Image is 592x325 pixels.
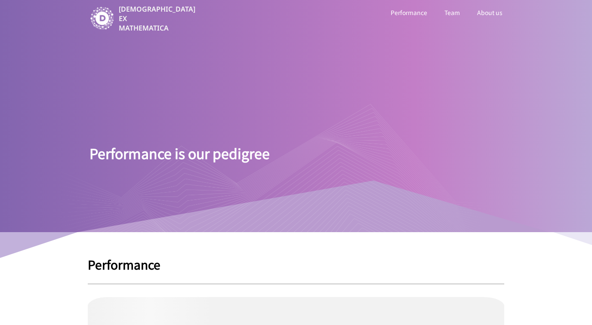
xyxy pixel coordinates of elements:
h1: Performance [88,258,504,271]
a: About us [475,7,504,18]
a: Team [443,7,462,18]
a: Performance [389,7,429,18]
img: image [89,6,114,31]
p: [DEMOGRAPHIC_DATA] EX MATHEMATICA [119,4,197,33]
